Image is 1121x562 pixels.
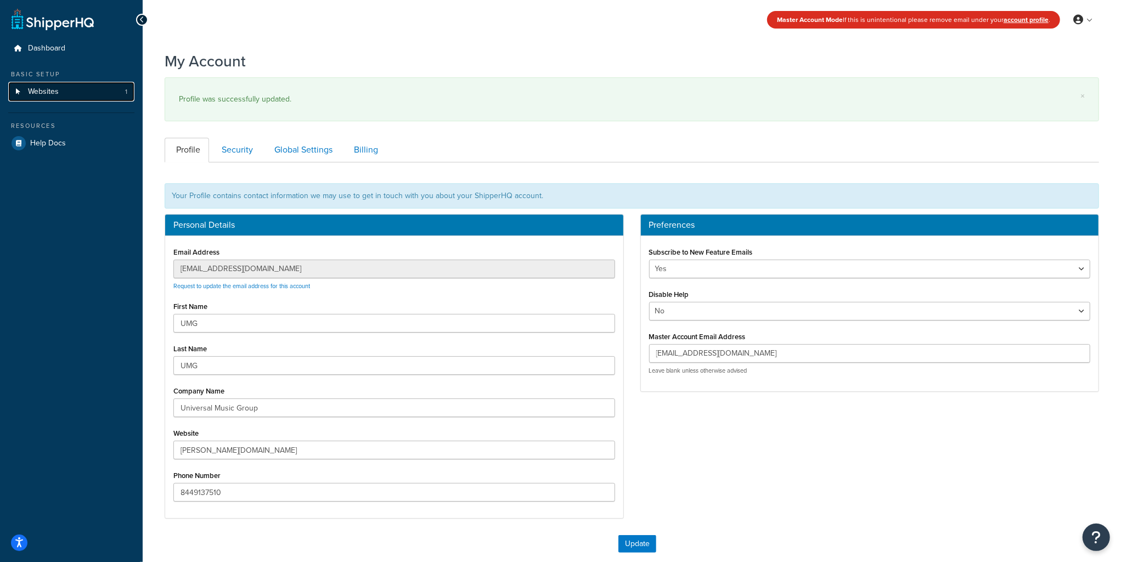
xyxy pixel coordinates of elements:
span: Dashboard [28,44,65,53]
label: First Name [173,302,207,311]
label: Phone Number [173,471,221,480]
label: Email Address [173,248,219,256]
p: Leave blank unless otherwise advised [649,367,1091,375]
div: If this is unintentional please remove email under your . [767,11,1060,29]
a: Dashboard [8,38,134,59]
h3: Personal Details [173,220,615,230]
li: Websites [8,82,134,102]
label: Master Account Email Address [649,333,746,341]
label: Disable Help [649,290,689,299]
label: Website [173,429,199,437]
a: Request to update the email address for this account [173,282,310,290]
a: × [1080,92,1085,100]
div: Basic Setup [8,70,134,79]
span: 1 [125,87,127,97]
strong: Master Account Mode [777,15,843,25]
a: Websites 1 [8,82,134,102]
a: account profile [1004,15,1049,25]
h3: Preferences [649,220,1091,230]
span: Websites [28,87,59,97]
div: Resources [8,121,134,131]
div: Profile was successfully updated. [179,92,1085,107]
a: Billing [342,138,387,162]
label: Company Name [173,387,224,395]
div: Your Profile contains contact information we may use to get in touch with you about your ShipperH... [165,183,1099,209]
a: Global Settings [263,138,341,162]
a: Security [210,138,262,162]
a: Profile [165,138,209,162]
a: ShipperHQ Home [12,8,94,30]
button: Update [618,535,656,553]
label: Last Name [173,345,207,353]
a: Help Docs [8,133,134,153]
h1: My Account [165,50,246,72]
button: Open Resource Center [1083,524,1110,551]
label: Subscribe to New Feature Emails [649,248,753,256]
span: Help Docs [30,139,66,148]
